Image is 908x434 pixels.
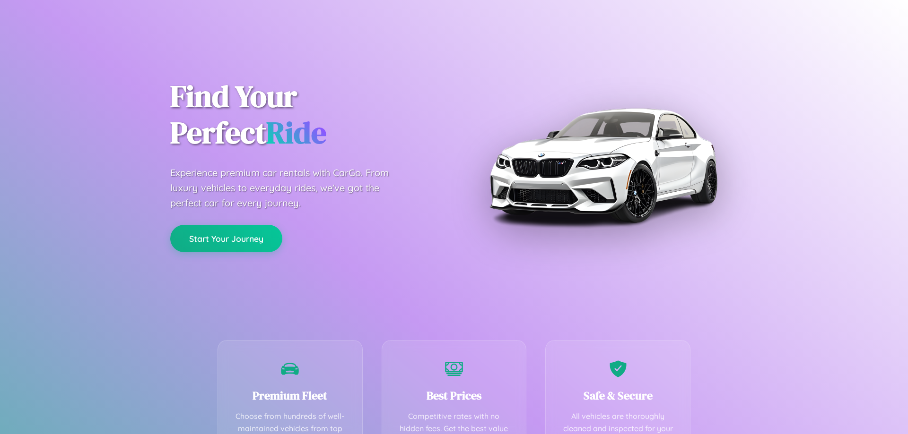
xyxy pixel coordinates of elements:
[232,388,348,403] h3: Premium Fleet
[170,78,440,151] h1: Find Your Perfect
[170,165,407,211] p: Experience premium car rentals with CarGo. From luxury vehicles to everyday rides, we've got the ...
[396,388,512,403] h3: Best Prices
[560,388,676,403] h3: Safe & Secure
[266,112,326,153] span: Ride
[485,47,721,283] img: Premium BMW car rental vehicle
[170,225,282,252] button: Start Your Journey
